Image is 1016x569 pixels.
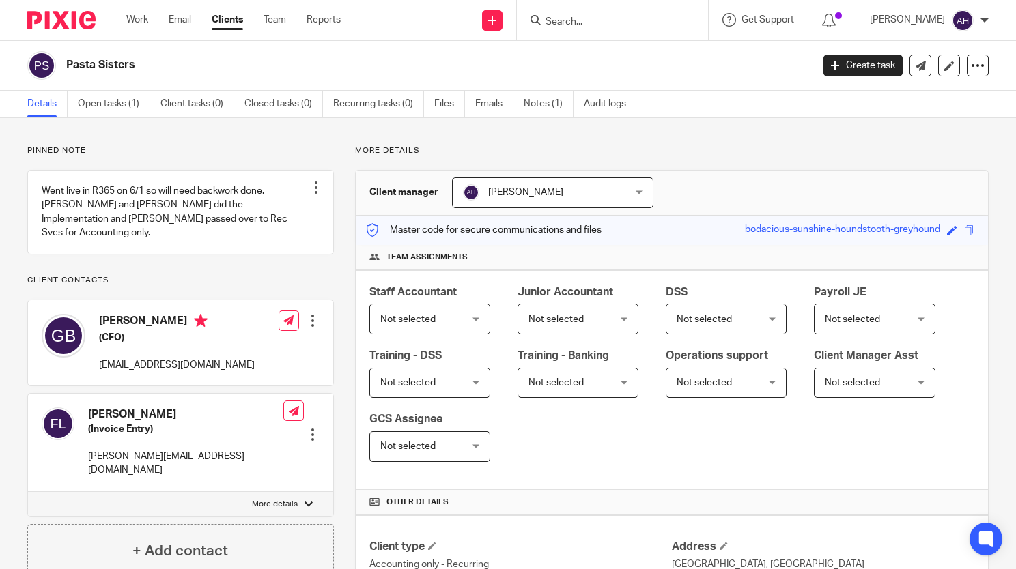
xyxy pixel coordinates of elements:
[814,287,866,297] span: Payroll JE
[99,358,255,372] p: [EMAIL_ADDRESS][DOMAIN_NAME]
[825,378,880,388] span: Not selected
[132,540,228,561] h4: + Add contact
[169,13,191,27] a: Email
[369,350,442,361] span: Training - DSS
[264,13,286,27] a: Team
[524,91,574,117] a: Notes (1)
[825,315,880,324] span: Not selected
[434,91,465,117] a: Files
[518,287,613,297] span: Junior Accountant
[463,184,479,201] img: svg%3E
[88,450,283,478] p: [PERSON_NAME][EMAIL_ADDRESS][DOMAIN_NAME]
[78,91,150,117] a: Open tasks (1)
[27,11,96,29] img: Pixie
[369,413,442,424] span: GCS Assignee
[528,315,584,324] span: Not selected
[42,407,74,440] img: svg%3E
[333,91,424,117] a: Recurring tasks (0)
[307,13,341,27] a: Reports
[544,16,667,29] input: Search
[88,422,283,436] h5: (Invoice Entry)
[742,15,794,25] span: Get Support
[27,145,334,156] p: Pinned note
[677,378,732,388] span: Not selected
[355,145,989,156] p: More details
[677,315,732,324] span: Not selected
[366,223,602,237] p: Master code for secure communications and files
[952,10,974,31] img: svg%3E
[386,497,449,508] span: Other details
[369,540,672,554] h4: Client type
[160,91,234,117] a: Client tasks (0)
[27,51,56,80] img: svg%3E
[212,13,243,27] a: Clients
[244,91,323,117] a: Closed tasks (0)
[99,314,255,331] h4: [PERSON_NAME]
[369,287,457,297] span: Staff Accountant
[66,58,655,72] h2: Pasta Sisters
[386,252,468,263] span: Team assignments
[27,275,334,286] p: Client contacts
[518,350,609,361] span: Training - Banking
[88,407,283,422] h4: [PERSON_NAME]
[745,222,940,238] div: bodacious-sunshine-houndstooth-greyhound
[369,186,438,199] h3: Client manager
[475,91,513,117] a: Emails
[380,315,436,324] span: Not selected
[27,91,68,117] a: Details
[252,499,298,510] p: More details
[814,350,918,361] span: Client Manager Asst
[672,540,974,554] h4: Address
[380,378,436,388] span: Not selected
[194,314,208,327] i: Primary
[126,13,148,27] a: Work
[528,378,584,388] span: Not selected
[380,441,436,451] span: Not selected
[488,188,563,197] span: [PERSON_NAME]
[42,314,85,358] img: svg%3E
[666,287,688,297] span: DSS
[870,13,945,27] p: [PERSON_NAME]
[823,55,903,76] a: Create task
[584,91,636,117] a: Audit logs
[666,350,768,361] span: Operations support
[99,331,255,345] h5: (CFO)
